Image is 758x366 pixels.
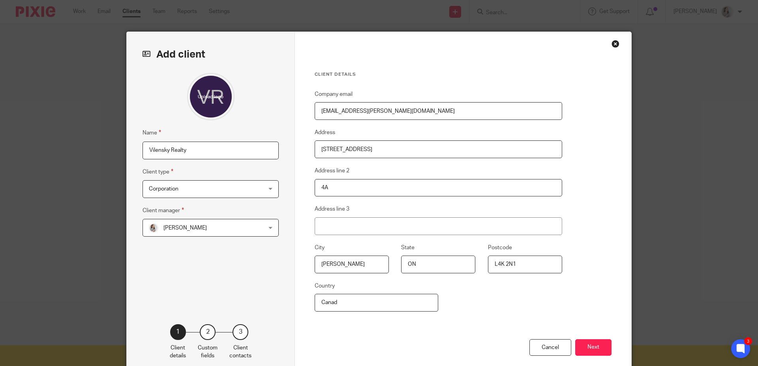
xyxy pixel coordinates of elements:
[143,206,184,215] label: Client manager
[315,282,335,290] label: Country
[229,344,251,360] p: Client contacts
[233,324,248,340] div: 3
[315,167,349,175] label: Address line 2
[143,167,173,176] label: Client type
[315,90,353,98] label: Company email
[575,339,612,356] button: Next
[170,344,186,360] p: Client details
[198,344,218,360] p: Custom fields
[315,205,349,213] label: Address line 3
[170,324,186,340] div: 1
[149,223,158,233] img: DB342964-06B7-45DF-89DF-C47B4FDC6D2D_1_105_c.jpeg
[149,186,178,192] span: Corporation
[612,40,619,48] div: Close this dialog window
[315,129,335,136] label: Address
[200,324,216,340] div: 2
[401,244,415,252] label: State
[488,244,512,252] label: Postcode
[744,337,752,345] div: 3
[163,225,207,231] span: [PERSON_NAME]
[143,48,279,61] h2: Add client
[315,71,562,78] h3: Client details
[529,339,571,356] div: Cancel
[143,128,161,137] label: Name
[315,244,325,252] label: City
